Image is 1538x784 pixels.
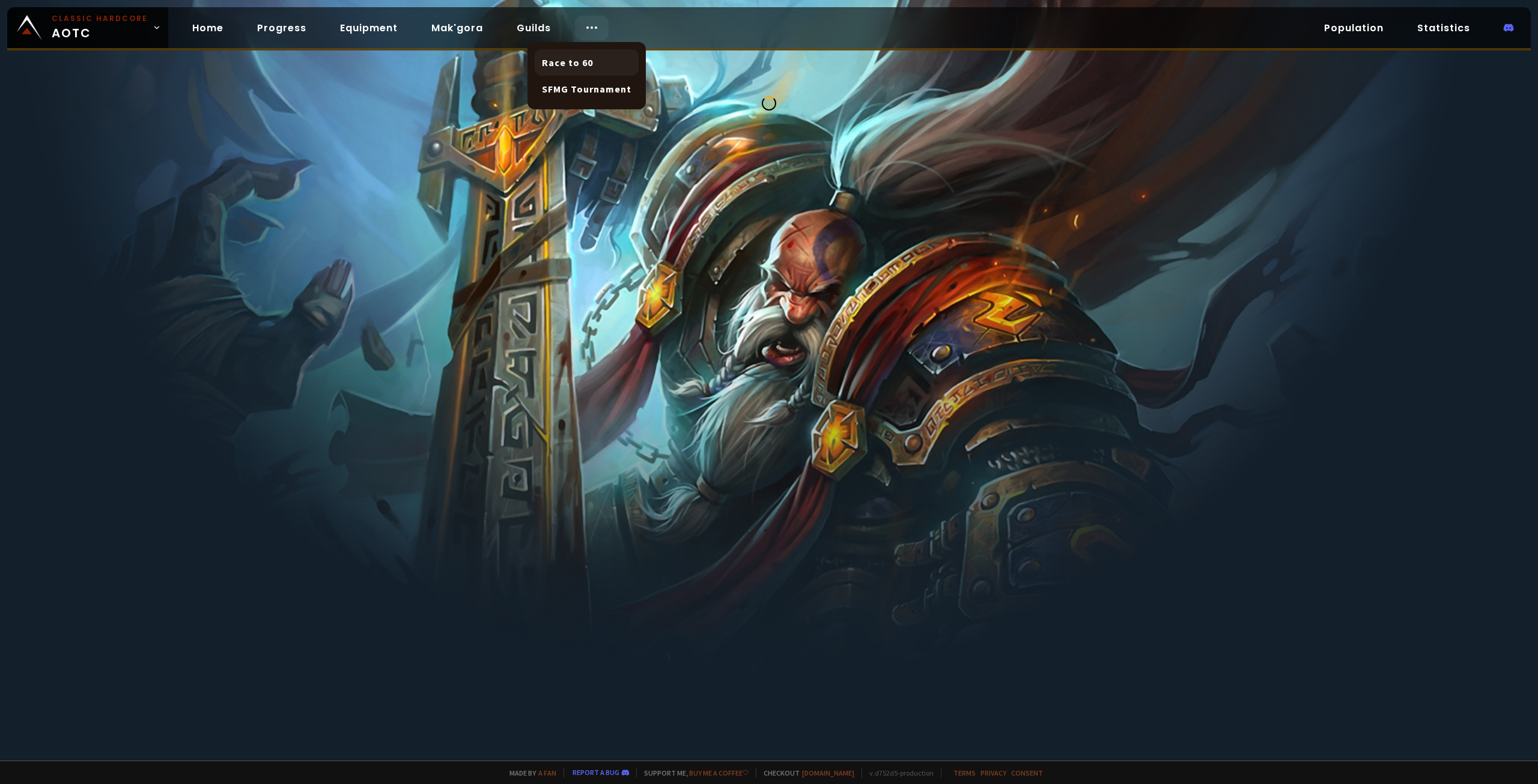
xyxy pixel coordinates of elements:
a: Terms [953,768,976,777]
a: Progress [248,16,316,40]
span: Support me, [636,768,749,777]
a: Guilds [507,16,561,40]
a: Statistics [1408,16,1480,40]
a: Race to 60 [535,49,639,76]
a: Report a bug [573,768,619,777]
a: a fan [538,768,556,777]
span: AOTC [52,13,148,42]
a: [DOMAIN_NAME] [802,768,854,777]
a: Consent [1011,768,1043,777]
a: Classic HardcoreAOTC [7,7,168,48]
a: Mak'gora [422,16,493,40]
span: v. d752d5 - production [862,768,934,777]
span: Checkout [756,768,854,777]
a: Population [1315,16,1393,40]
a: Equipment [330,16,407,40]
small: Classic Hardcore [52,13,148,24]
span: Made by [502,768,556,777]
a: SFMG Tournament [535,76,639,102]
a: Buy me a coffee [689,768,749,777]
a: Home [183,16,233,40]
a: Privacy [980,768,1006,777]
